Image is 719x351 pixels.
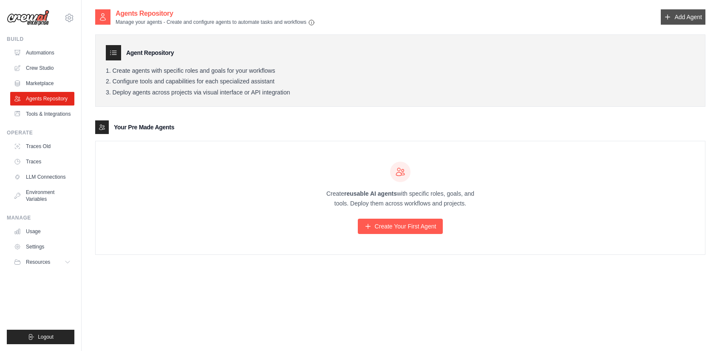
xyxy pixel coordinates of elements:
a: Add Agent [661,9,705,25]
div: Build [7,36,74,43]
button: Resources [10,255,74,269]
a: Settings [10,240,74,254]
p: Manage your agents - Create and configure agents to automate tasks and workflows [116,19,315,26]
p: Create with specific roles, goals, and tools. Deploy them across workflows and projects. [319,189,482,208]
a: Environment Variables [10,185,74,206]
span: Logout [38,334,54,340]
li: Deploy agents across projects via visual interface or API integration [106,89,695,97]
a: Automations [10,46,74,60]
a: Create Your First Agent [358,219,443,234]
h3: Agent Repository [126,49,174,57]
a: Crew Studio [10,61,74,75]
div: Operate [7,129,74,136]
a: Usage [10,225,74,238]
h2: Agents Repository [116,9,315,19]
a: Traces Old [10,140,74,153]
div: Manage [7,214,74,221]
li: Create agents with specific roles and goals for your workflows [106,67,695,75]
strong: reusable AI agents [344,190,397,197]
a: LLM Connections [10,170,74,184]
a: Agents Repository [10,92,74,106]
span: Resources [26,259,50,265]
img: Logo [7,10,49,26]
a: Traces [10,155,74,168]
a: Tools & Integrations [10,107,74,121]
li: Configure tools and capabilities for each specialized assistant [106,78,695,86]
a: Marketplace [10,77,74,90]
button: Logout [7,330,74,344]
h3: Your Pre Made Agents [114,123,174,131]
